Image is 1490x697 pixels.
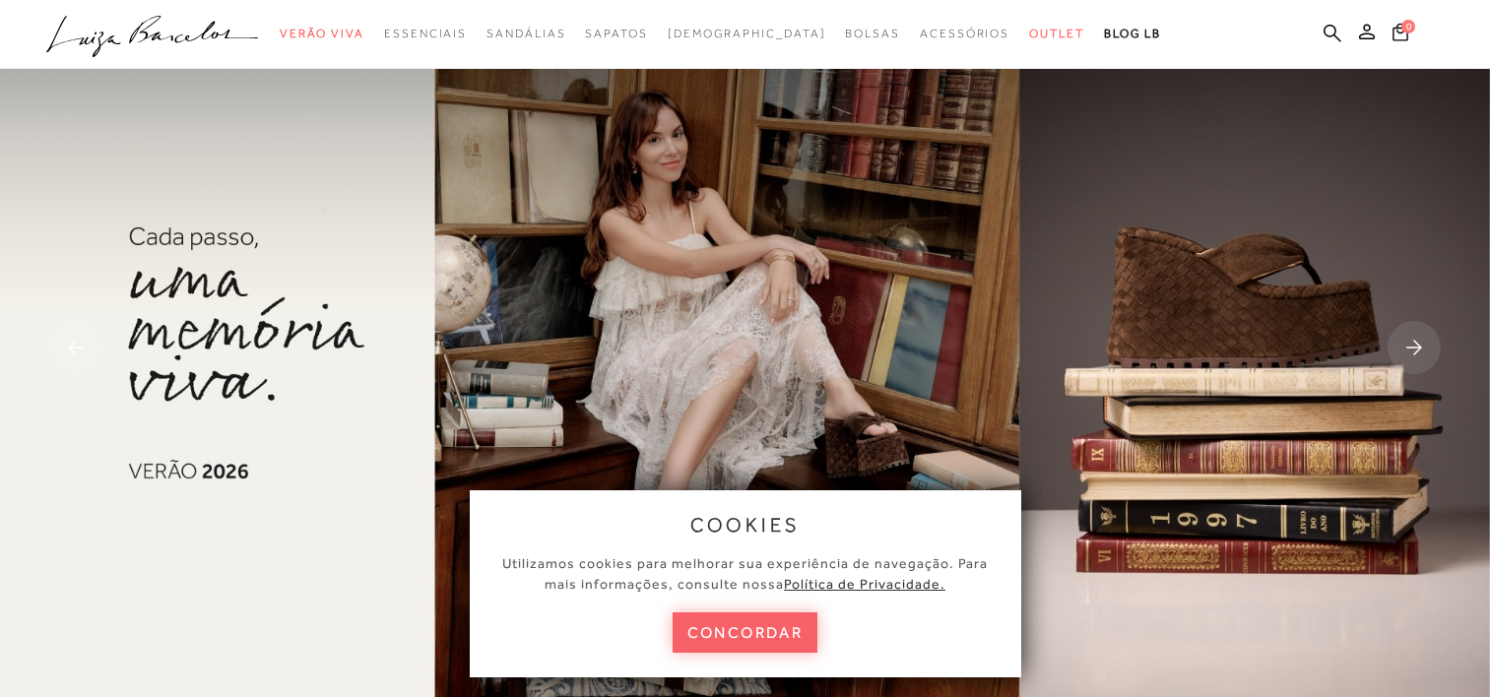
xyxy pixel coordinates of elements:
a: categoryNavScreenReaderText [920,16,1009,52]
a: Política de Privacidade. [784,576,945,592]
span: BLOG LB [1104,27,1161,40]
span: 0 [1401,20,1415,33]
span: Verão Viva [280,27,364,40]
a: categoryNavScreenReaderText [280,16,364,52]
a: categoryNavScreenReaderText [1029,16,1084,52]
span: Outlet [1029,27,1084,40]
a: categoryNavScreenReaderText [845,16,900,52]
span: Sandálias [486,27,565,40]
a: categoryNavScreenReaderText [585,16,647,52]
button: 0 [1387,22,1414,48]
a: noSubCategoriesText [668,16,826,52]
span: Essenciais [384,27,467,40]
span: [DEMOGRAPHIC_DATA] [668,27,826,40]
span: Acessórios [920,27,1009,40]
span: Sapatos [585,27,647,40]
span: Utilizamos cookies para melhorar sua experiência de navegação. Para mais informações, consulte nossa [502,555,988,592]
a: BLOG LB [1104,16,1161,52]
button: concordar [673,612,818,653]
a: categoryNavScreenReaderText [486,16,565,52]
span: Bolsas [845,27,900,40]
span: cookies [690,514,801,536]
a: categoryNavScreenReaderText [384,16,467,52]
